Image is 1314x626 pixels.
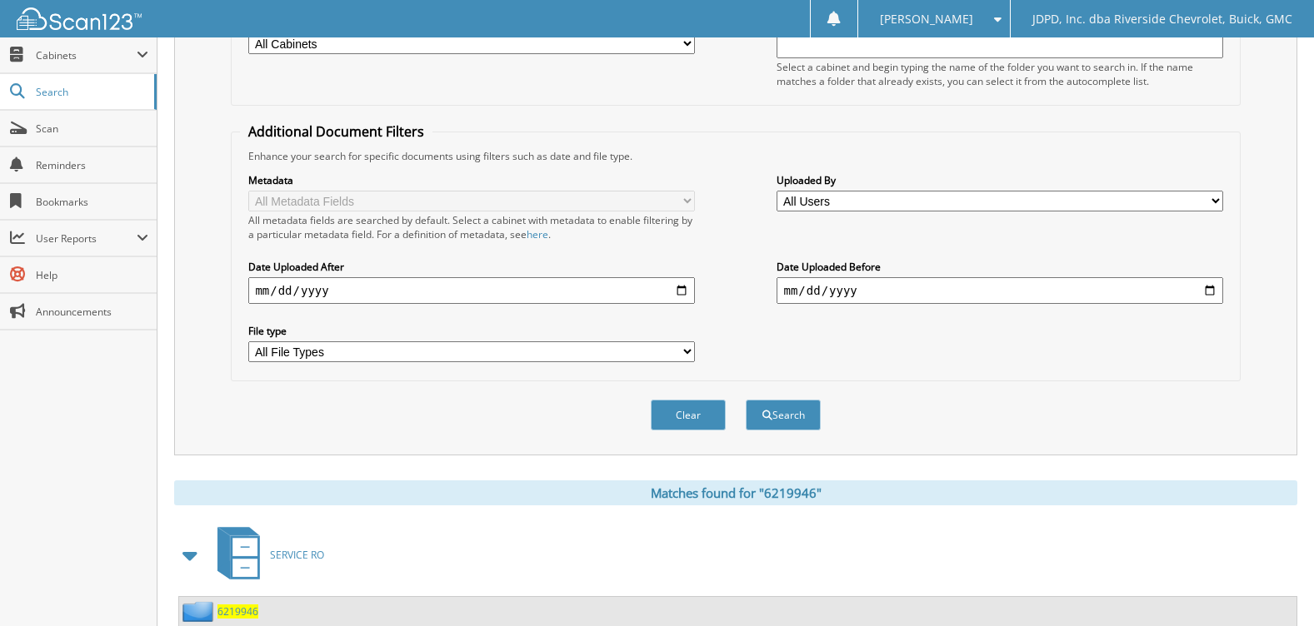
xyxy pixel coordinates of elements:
[36,268,148,282] span: Help
[777,173,1222,187] label: Uploaded By
[1032,14,1292,24] span: JDPD, Inc. dba Riverside Chevrolet, Buick, GMC
[240,122,432,141] legend: Additional Document Filters
[248,213,694,241] div: All metadata fields are searched by default. Select a cabinet with metadata to enable filtering b...
[174,480,1297,505] div: Matches found for "6219946"
[248,324,694,338] label: File type
[777,260,1222,274] label: Date Uploaded Before
[36,48,137,62] span: Cabinets
[36,85,146,99] span: Search
[248,260,694,274] label: Date Uploaded After
[36,158,148,172] span: Reminders
[36,195,148,209] span: Bookmarks
[746,400,821,430] button: Search
[17,7,142,30] img: scan123-logo-white.svg
[1231,546,1314,626] iframe: Chat Widget
[182,601,217,622] img: folder2.png
[217,604,258,619] a: 6219946
[207,522,324,588] a: SERVICE RO
[777,277,1222,304] input: end
[880,14,973,24] span: [PERSON_NAME]
[36,122,148,136] span: Scan
[527,227,548,241] a: here
[777,60,1222,88] div: Select a cabinet and begin typing the name of the folder you want to search in. If the name match...
[248,277,694,304] input: start
[270,548,324,562] span: SERVICE RO
[36,231,137,246] span: User Reports
[36,305,148,319] span: Announcements
[248,173,694,187] label: Metadata
[240,149,1231,163] div: Enhance your search for specific documents using filters such as date and file type.
[651,400,726,430] button: Clear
